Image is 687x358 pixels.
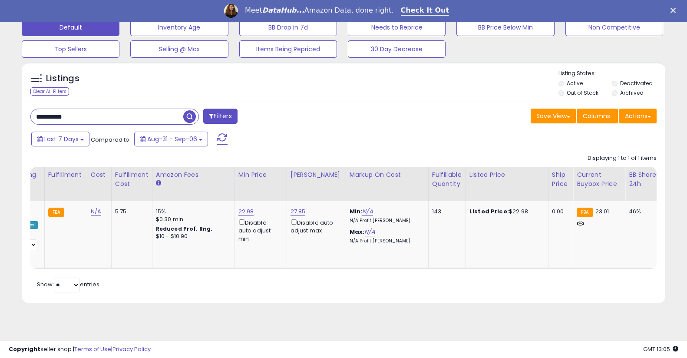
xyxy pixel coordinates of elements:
div: Listed Price [469,170,545,179]
p: Listing States: [558,70,665,78]
button: Inventory Age [130,19,228,36]
div: [PERSON_NAME] [291,170,342,179]
div: Clear All Filters [30,87,69,96]
div: Cost [91,170,108,179]
span: 2025-09-16 13:05 GMT [643,345,678,353]
span: Aug-31 - Sep-06 [147,135,197,143]
div: 0.00 [552,208,566,215]
a: Terms of Use [74,345,111,353]
b: Max: [350,228,365,236]
a: 22.98 [238,207,254,216]
span: Columns [583,112,610,120]
button: Needs to Reprice [348,19,446,36]
div: Markup on Cost [350,170,425,179]
a: Privacy Policy [112,345,151,353]
div: 5.75 [115,208,145,215]
span: 23.01 [595,207,609,215]
div: Close [670,8,679,13]
div: BB Share 24h. [629,170,661,189]
small: FBA [577,208,593,217]
button: Last 7 Days [31,132,89,146]
button: Filters [203,109,237,124]
div: Fulfillment Cost [115,170,149,189]
div: Disable auto adjust min [238,218,280,243]
span: Show: entries [37,280,99,288]
a: N/A [364,228,375,236]
div: 46% [629,208,657,215]
div: Disable auto adjust max [291,218,339,235]
button: Items Being Repriced [239,40,337,58]
button: Default [22,19,119,36]
div: Min Price [238,170,283,179]
div: Displaying 1 to 1 of 1 items [588,154,657,162]
span: Compared to: [91,136,131,144]
small: FBA [48,208,64,217]
button: Save View [531,109,576,123]
button: BB Drop in 7d [239,19,337,36]
strong: Copyright [9,345,40,353]
a: N/A [362,207,373,216]
th: The percentage added to the cost of goods (COGS) that forms the calculator for Min & Max prices. [346,167,428,201]
a: 27.85 [291,207,306,216]
img: Profile image for Georgie [224,4,238,18]
small: Amazon Fees. [156,179,161,187]
button: Selling @ Max [130,40,228,58]
div: Repricing [7,170,41,179]
label: Active [567,80,583,87]
a: N/A [91,207,101,216]
b: Reduced Prof. Rng. [156,225,213,232]
label: Archived [620,89,644,96]
label: Deactivated [620,80,653,87]
div: Meet Amazon Data, done right. [245,6,394,15]
div: Amazon Fees [156,170,231,179]
button: Aug-31 - Sep-06 [134,132,208,146]
b: Min: [350,207,363,215]
div: $0.30 min [156,215,228,223]
button: Actions [619,109,657,123]
h5: Listings [46,73,79,85]
button: Non Competitive [565,19,663,36]
i: DataHub... [262,6,304,14]
div: 15% [156,208,228,215]
span: Last 7 Days [44,135,79,143]
div: $10 - $10.90 [156,233,228,240]
label: Out of Stock [567,89,598,96]
div: 143 [432,208,459,215]
button: Columns [577,109,618,123]
div: Current Buybox Price [577,170,621,189]
button: 30 Day Decrease [348,40,446,58]
div: Ship Price [552,170,569,189]
button: Top Sellers [22,40,119,58]
p: N/A Profit [PERSON_NAME] [350,218,422,224]
button: BB Price Below Min [456,19,554,36]
p: N/A Profit [PERSON_NAME] [350,238,422,244]
div: seller snap | | [9,345,151,354]
div: Fulfillment [48,170,83,179]
div: $22.98 [469,208,542,215]
b: Listed Price: [469,207,509,215]
a: Check It Out [401,6,449,16]
div: Fulfillable Quantity [432,170,462,189]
